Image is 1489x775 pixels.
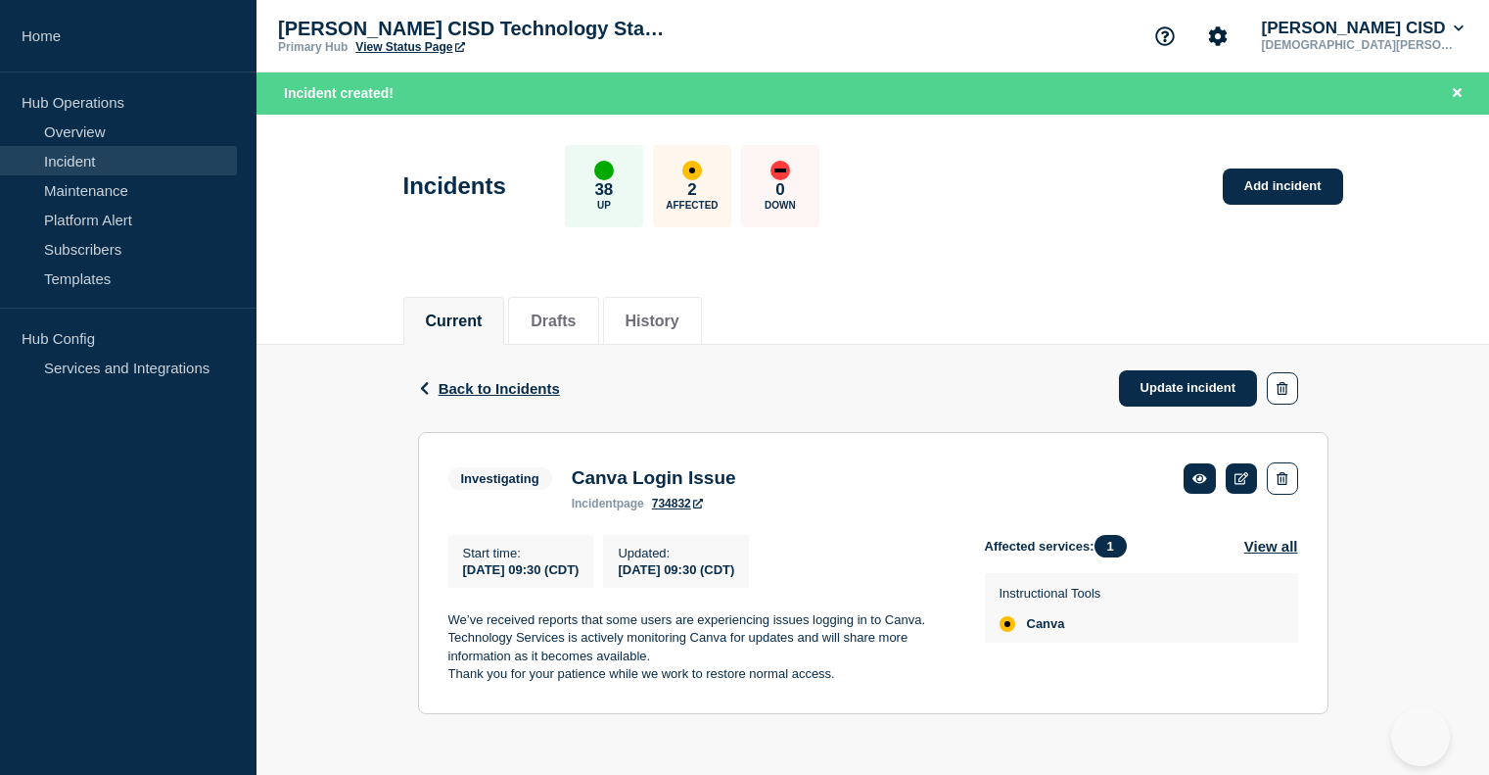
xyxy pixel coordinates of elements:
[1258,19,1467,38] button: [PERSON_NAME] CISD
[355,40,464,54] a: View Status Page
[652,497,703,510] a: 734832
[1000,586,1101,601] p: Instructional Tools
[1197,16,1238,57] button: Account settings
[626,313,679,330] button: History
[1223,169,1343,205] a: Add incident
[1119,370,1258,407] a: Update incident
[531,313,576,330] button: Drafts
[278,18,670,40] p: [PERSON_NAME] CISD Technology Status
[1391,707,1450,766] iframe: Help Scout Beacon - Open
[666,200,718,211] p: Affected
[775,180,784,200] p: 0
[572,497,617,510] span: incident
[1244,535,1298,557] button: View all
[618,546,734,560] p: Updated :
[572,467,736,489] h3: Canva Login Issue
[1445,82,1469,105] button: Close banner
[594,180,613,200] p: 38
[439,380,560,397] span: Back to Incidents
[985,535,1137,557] span: Affected services:
[448,665,954,683] p: Thank you for your patience while we work to restore normal access.
[572,497,644,510] p: page
[618,560,734,577] div: [DATE] 09:30 (CDT)
[682,161,702,180] div: affected
[1094,535,1127,557] span: 1
[1027,616,1065,632] span: Canva
[284,85,394,101] span: Incident created!
[770,161,790,180] div: down
[463,562,580,577] span: [DATE] 09:30 (CDT)
[418,380,560,397] button: Back to Incidents
[687,180,696,200] p: 2
[1000,616,1015,632] div: affected
[597,200,611,211] p: Up
[594,161,614,180] div: up
[426,313,483,330] button: Current
[765,200,796,211] p: Down
[448,611,954,665] p: We’ve received reports that some users are experiencing issues logging in to Canva. Technology Se...
[1144,16,1186,57] button: Support
[1258,38,1462,52] p: [DEMOGRAPHIC_DATA][PERSON_NAME]
[278,40,348,54] p: Primary Hub
[448,467,552,490] span: Investigating
[403,172,506,200] h1: Incidents
[463,546,580,560] p: Start time :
